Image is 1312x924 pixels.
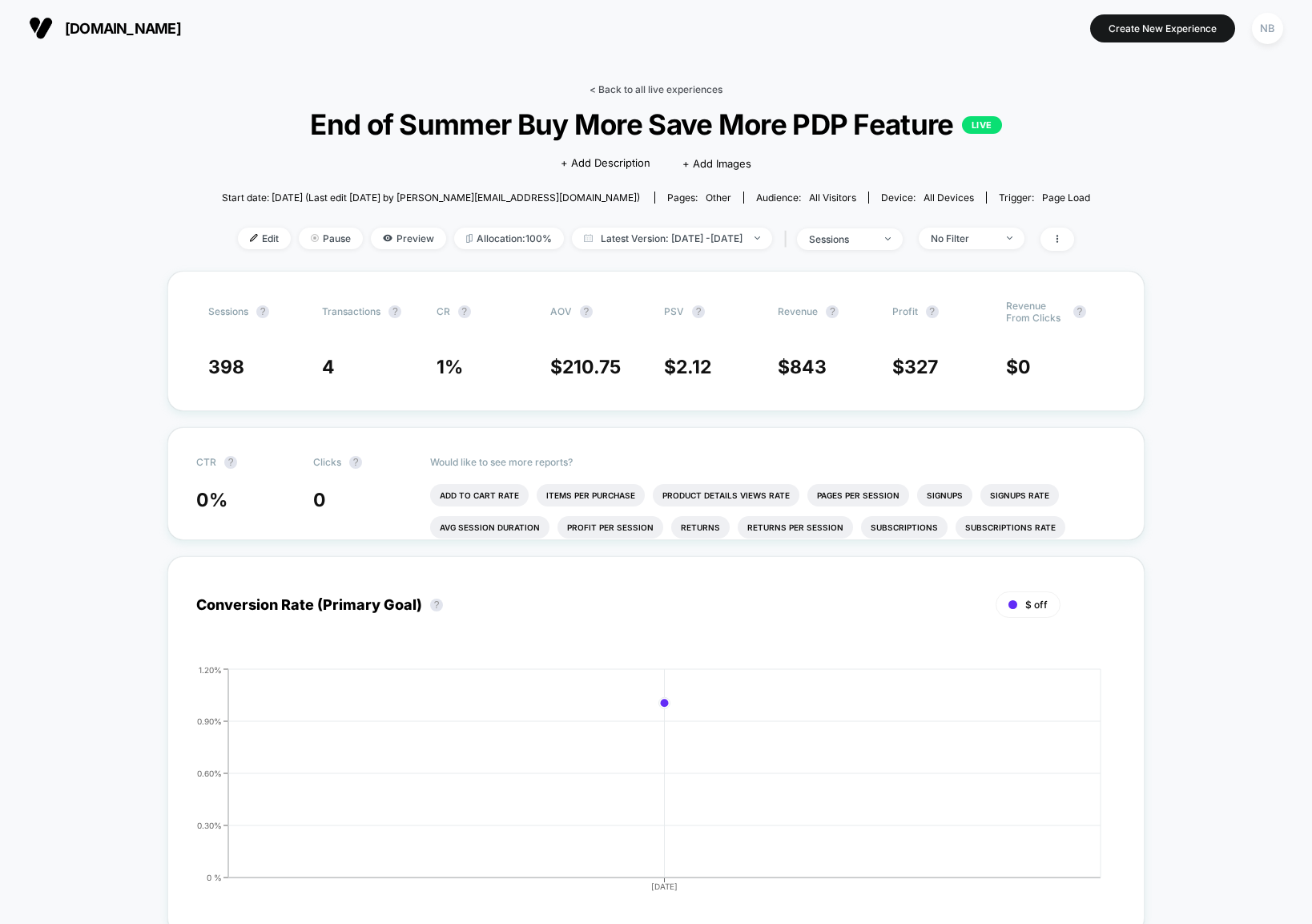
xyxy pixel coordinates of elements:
[222,192,640,204] span: Start date: [DATE] (Last edit [DATE] by [PERSON_NAME][EMAIL_ADDRESS][DOMAIN_NAME])
[868,192,986,204] span: Device:
[180,665,1100,906] div: CONVERSION_RATE
[1007,236,1012,240] img: end
[250,234,258,242] img: edit
[664,305,684,317] span: PSV
[265,107,1046,141] span: End of Summer Buy More Save More PDP Feature
[313,456,341,468] span: Clicks
[861,516,948,539] li: Subscriptions
[196,456,216,468] span: CTR
[651,882,678,891] tspan: [DATE]
[904,356,938,378] span: 327
[550,356,621,378] span: $
[706,192,731,204] span: other
[208,356,244,378] span: 398
[208,305,248,317] span: Sessions
[197,768,222,777] tspan: 0.60%
[926,305,939,318] button: ?
[653,484,799,506] li: Product Details Views Rate
[537,484,645,506] li: Items Per Purchase
[1006,300,1065,324] span: Revenue From Clicks
[65,20,181,37] span: [DOMAIN_NAME]
[561,155,650,171] span: + Add Description
[311,234,319,242] img: end
[572,228,772,249] span: Latest Version: [DATE] - [DATE]
[557,516,663,539] li: Profit Per Session
[790,356,827,378] span: 843
[388,305,401,318] button: ?
[458,305,471,318] button: ?
[238,228,291,249] span: Edit
[892,305,918,317] span: Profit
[550,305,572,317] span: AOV
[671,516,730,539] li: Returns
[224,456,237,469] button: ?
[738,516,853,539] li: Returns Per Session
[437,356,463,378] span: 1 %
[430,516,549,539] li: Avg Session Duration
[755,236,760,240] img: end
[917,484,972,506] li: Signups
[956,516,1065,539] li: Subscriptions Rate
[809,233,873,245] div: sessions
[299,228,363,249] span: Pause
[256,305,269,318] button: ?
[430,456,1116,468] p: Would like to see more reports?
[807,484,909,506] li: Pages Per Session
[1018,356,1031,378] span: 0
[780,228,797,251] span: |
[466,234,473,243] img: rebalance
[778,305,818,317] span: Revenue
[1073,305,1086,318] button: ?
[999,192,1090,204] div: Trigger:
[207,872,222,882] tspan: 0 %
[24,15,186,41] button: [DOMAIN_NAME]
[590,83,722,95] a: < Back to all live experiences
[778,356,827,378] span: $
[676,356,711,378] span: 2.12
[667,192,731,204] div: Pages:
[1247,12,1288,45] button: NB
[371,228,446,249] span: Preview
[437,305,450,317] span: CR
[664,356,711,378] span: $
[29,16,53,40] img: Visually logo
[885,237,891,240] img: end
[1006,356,1031,378] span: $
[692,305,705,318] button: ?
[980,484,1059,506] li: Signups Rate
[322,356,335,378] span: 4
[1042,192,1090,204] span: Page Load
[1090,14,1235,42] button: Create New Experience
[682,157,751,170] span: + Add Images
[349,456,362,469] button: ?
[1025,599,1048,611] span: $ off
[322,305,380,317] span: Transactions
[197,820,222,829] tspan: 0.30%
[199,664,222,674] tspan: 1.20%
[809,192,856,204] span: All Visitors
[756,192,856,204] div: Audience:
[454,228,564,249] span: Allocation: 100%
[924,192,974,204] span: all devices
[313,489,326,511] span: 0
[931,232,995,244] div: No Filter
[892,356,938,378] span: $
[430,599,443,611] button: ?
[562,356,621,378] span: 210.75
[1252,13,1283,44] div: NB
[580,305,593,318] button: ?
[962,116,1002,134] p: LIVE
[430,484,529,506] li: Add To Cart Rate
[197,716,222,725] tspan: 0.90%
[826,305,839,318] button: ?
[584,234,593,242] img: calendar
[196,489,227,511] span: 0 %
